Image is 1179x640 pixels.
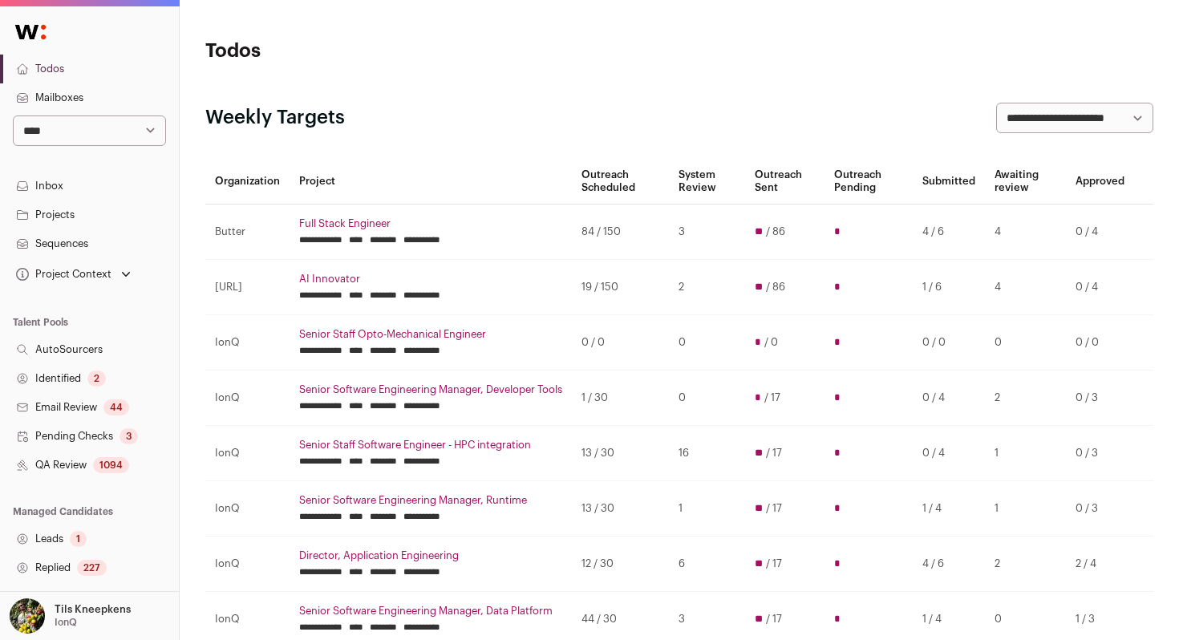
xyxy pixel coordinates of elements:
[77,560,107,576] div: 227
[764,391,780,404] span: / 17
[299,383,562,396] a: Senior Software Engineering Manager, Developer Tools
[985,315,1066,371] td: 0
[913,426,985,481] td: 0 / 4
[290,159,572,205] th: Project
[103,399,129,415] div: 44
[1066,537,1134,592] td: 2 / 4
[745,159,824,205] th: Outreach Sent
[299,273,562,286] a: AI Innovator
[55,603,131,616] p: Tils Kneepkens
[6,598,134,634] button: Open dropdown
[6,16,55,48] img: Wellfound
[299,439,562,452] a: Senior Staff Software Engineer - HPC integration
[824,159,913,205] th: Outreach Pending
[299,494,562,507] a: Senior Software Engineering Manager, Runtime
[205,205,290,260] td: Butter
[572,205,669,260] td: 84 / 150
[669,159,745,205] th: System Review
[13,263,134,286] button: Open dropdown
[913,159,985,205] th: Submitted
[87,371,106,387] div: 2
[572,159,669,205] th: Outreach Scheduled
[669,315,745,371] td: 0
[120,428,138,444] div: 3
[572,260,669,315] td: 19 / 150
[669,371,745,426] td: 0
[1066,426,1134,481] td: 0 / 3
[669,205,745,260] td: 3
[572,371,669,426] td: 1 / 30
[572,481,669,537] td: 13 / 30
[669,260,745,315] td: 2
[205,537,290,592] td: IonQ
[985,371,1066,426] td: 2
[572,426,669,481] td: 13 / 30
[669,426,745,481] td: 16
[766,502,782,515] span: / 17
[766,557,782,570] span: / 17
[985,159,1066,205] th: Awaiting review
[913,315,985,371] td: 0 / 0
[985,481,1066,537] td: 1
[766,225,785,238] span: / 86
[985,205,1066,260] td: 4
[913,260,985,315] td: 1 / 6
[572,315,669,371] td: 0 / 0
[985,260,1066,315] td: 4
[205,260,290,315] td: [URL]
[913,537,985,592] td: 4 / 6
[669,481,745,537] td: 1
[205,426,290,481] td: IonQ
[13,268,111,281] div: Project Context
[766,447,782,460] span: / 17
[913,371,985,426] td: 0 / 4
[985,426,1066,481] td: 1
[1066,481,1134,537] td: 0 / 3
[913,205,985,260] td: 4 / 6
[299,605,562,618] a: Senior Software Engineering Manager, Data Platform
[93,457,129,473] div: 1094
[764,336,778,349] span: / 0
[985,537,1066,592] td: 2
[70,531,87,547] div: 1
[299,549,562,562] a: Director, Application Engineering
[55,616,77,629] p: IonQ
[766,281,785,294] span: / 86
[1066,315,1134,371] td: 0 / 0
[299,217,562,230] a: Full Stack Engineer
[205,159,290,205] th: Organization
[1066,205,1134,260] td: 0 / 4
[669,537,745,592] td: 6
[1066,159,1134,205] th: Approved
[205,38,521,64] h1: Todos
[205,371,290,426] td: IonQ
[572,537,669,592] td: 12 / 30
[205,105,345,131] h2: Weekly Targets
[205,315,290,371] td: IonQ
[10,598,45,634] img: 6689865-medium_jpg
[913,481,985,537] td: 1 / 4
[299,328,562,341] a: Senior Staff Opto-Mechanical Engineer
[205,481,290,537] td: IonQ
[766,613,782,626] span: / 17
[1066,371,1134,426] td: 0 / 3
[1066,260,1134,315] td: 0 / 4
